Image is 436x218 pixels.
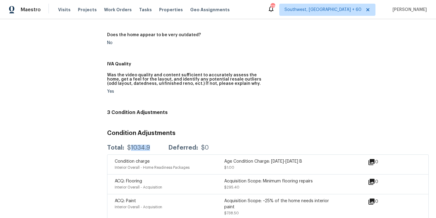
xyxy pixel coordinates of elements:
[368,198,398,205] div: 0
[58,7,71,13] span: Visits
[270,4,275,10] div: 778
[127,145,150,151] div: $1034.9
[107,89,263,94] div: Yes
[78,7,97,13] span: Projects
[224,211,239,215] span: $738.50
[284,7,361,13] span: Southwest, [GEOGRAPHIC_DATA] + 60
[21,7,41,13] span: Maestro
[390,7,427,13] span: [PERSON_NAME]
[107,41,263,45] div: No
[224,185,239,189] span: $295.40
[139,8,152,12] span: Tasks
[115,179,142,183] span: ACQ: Flooring
[159,7,183,13] span: Properties
[104,7,132,13] span: Work Orders
[224,178,334,184] div: Acquisition Scope: Minimum flooring repairs
[190,7,230,13] span: Geo Assignments
[107,130,429,136] h3: Condition Adjustments
[201,145,209,151] div: $0
[107,73,263,86] h5: Was the video quality and content sufficient to accurately assess the home, get a feel for the la...
[115,199,136,203] span: ACQ: Paint
[224,166,234,169] span: $1.00
[115,159,150,164] span: Condition charge
[115,205,162,209] span: Interior Overall - Acquisition
[368,178,398,185] div: 0
[107,109,429,116] h4: 3 Condition Adjustments
[107,61,429,67] h5: IVA Quality
[107,145,124,151] div: Total:
[107,33,201,37] h5: Does the home appear to be very outdated?
[224,158,334,164] div: Age Condition Charge: [DATE]-[DATE] B
[368,158,398,166] div: 0
[115,185,162,189] span: Interior Overall - Acquisition
[168,145,198,151] div: Deferred:
[224,198,334,210] div: Acquisition Scope: ~25% of the home needs interior paint
[115,166,190,169] span: Interior Overall - Home Readiness Packages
